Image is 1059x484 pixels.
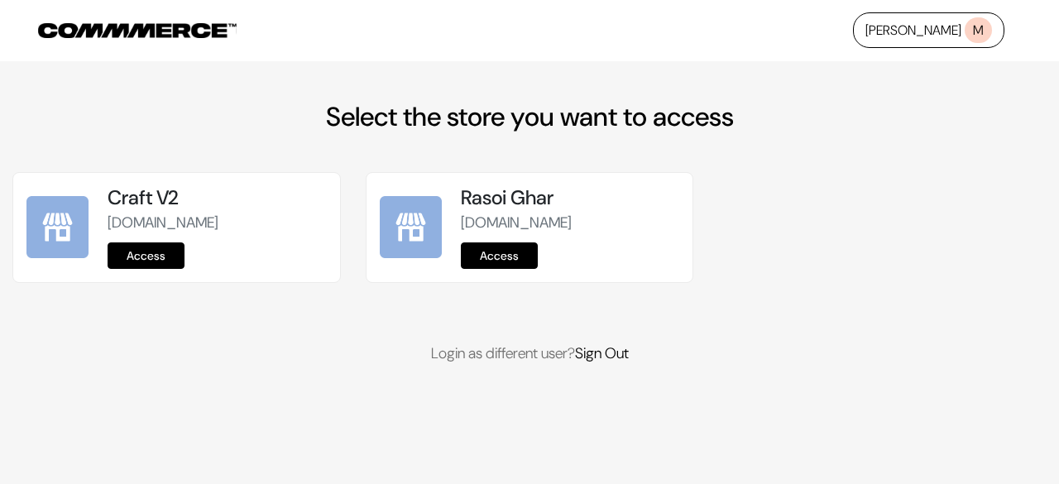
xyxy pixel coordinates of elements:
[461,186,679,210] h5: Rasoi Ghar
[108,212,326,234] p: [DOMAIN_NAME]
[38,23,237,38] img: COMMMERCE
[108,186,326,210] h5: Craft V2
[108,242,184,269] a: Access
[12,101,1047,132] h2: Select the store you want to access
[965,17,992,43] span: M
[461,212,679,234] p: [DOMAIN_NAME]
[12,343,1047,365] p: Login as different user?
[853,12,1004,48] a: [PERSON_NAME]M
[461,242,538,269] a: Access
[26,196,89,258] img: Craft V2
[380,196,442,258] img: Rasoi Ghar
[575,343,629,363] a: Sign Out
